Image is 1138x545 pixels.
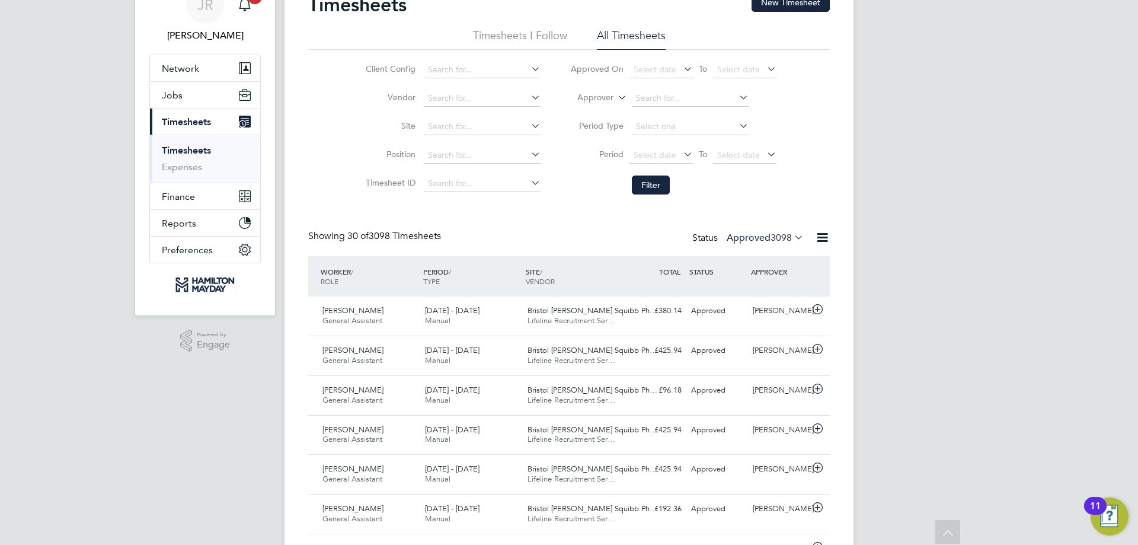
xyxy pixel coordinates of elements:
span: Manual [425,315,450,326]
input: Search for... [632,90,749,107]
span: Lifeline Recruitment Ser… [528,434,615,444]
span: General Assistant [322,315,382,326]
button: Jobs [150,82,260,108]
span: Select date [717,149,760,160]
div: £425.94 [625,420,686,440]
span: Select date [634,64,676,75]
span: Lifeline Recruitment Ser… [528,395,615,405]
input: Search for... [424,90,541,107]
span: 30 of [347,230,369,242]
label: Period Type [570,120,624,131]
span: TOTAL [659,267,680,276]
a: Powered byEngage [180,330,231,352]
input: Select one [632,119,749,135]
span: [DATE] - [DATE] [425,503,480,514]
span: 3098 Timesheets [347,230,441,242]
div: [PERSON_NAME] [748,381,810,400]
span: [DATE] - [DATE] [425,345,480,355]
span: General Assistant [322,434,382,444]
span: Jordan Richardson [149,28,261,43]
span: General Assistant [322,474,382,484]
img: hamiltonmayday-logo-retina.png [174,275,236,294]
div: Approved [686,381,748,400]
div: STATUS [686,261,748,282]
div: Status [692,230,806,247]
span: [PERSON_NAME] [322,425,383,435]
div: £425.94 [625,341,686,361]
div: £380.14 [625,301,686,321]
button: Finance [150,183,260,209]
button: Timesheets [150,109,260,135]
span: Finance [162,191,195,202]
div: Showing [308,230,443,243]
span: Bristol [PERSON_NAME] Squibb Ph… [528,345,657,355]
div: [PERSON_NAME] [748,499,810,519]
span: [DATE] - [DATE] [425,464,480,474]
span: TYPE [423,276,440,286]
span: General Assistant [322,355,382,365]
div: £425.94 [625,460,686,479]
span: Manual [425,355,450,365]
label: Vendor [362,92,415,103]
span: Bristol [PERSON_NAME] Squibb Ph… [528,385,657,395]
div: [PERSON_NAME] [748,420,810,440]
input: Search for... [424,119,541,135]
span: Select date [717,64,760,75]
div: £96.18 [625,381,686,400]
div: [PERSON_NAME] [748,460,810,479]
span: [PERSON_NAME] [322,464,383,474]
div: Approved [686,499,748,519]
input: Search for... [424,176,541,192]
div: APPROVER [748,261,810,282]
span: Bristol [PERSON_NAME] Squibb Ph… [528,305,657,315]
label: Timesheet ID [362,177,415,188]
span: Network [162,63,199,74]
span: Bristol [PERSON_NAME] Squibb Ph… [528,464,657,474]
span: Bristol [PERSON_NAME] Squibb Ph… [528,425,657,435]
input: Search for... [424,62,541,78]
a: Expenses [162,161,202,173]
span: Lifeline Recruitment Ser… [528,474,615,484]
span: [PERSON_NAME] [322,503,383,514]
span: General Assistant [322,395,382,405]
div: [PERSON_NAME] [748,341,810,361]
span: Timesheets [162,116,211,128]
label: Client Config [362,63,415,74]
div: Approved [686,341,748,361]
span: General Assistant [322,514,382,524]
label: Approver [560,92,613,104]
span: Select date [634,149,676,160]
span: / [351,267,353,276]
li: All Timesheets [597,28,666,50]
div: Approved [686,420,748,440]
label: Period [570,149,624,160]
label: Site [362,120,415,131]
span: Lifeline Recruitment Ser… [528,514,615,524]
div: [PERSON_NAME] [748,301,810,321]
span: Powered by [197,330,230,340]
span: / [449,267,451,276]
label: Approved On [570,63,624,74]
li: Timesheets I Follow [473,28,567,50]
div: WORKER [318,261,420,292]
span: Bristol [PERSON_NAME] Squibb Ph… [528,503,657,514]
span: Engage [197,340,230,350]
a: Timesheets [162,145,211,156]
span: Lifeline Recruitment Ser… [528,355,615,365]
span: [PERSON_NAME] [322,305,383,315]
span: Lifeline Recruitment Ser… [528,315,615,326]
button: Reports [150,210,260,236]
span: Jobs [162,90,183,101]
span: 3098 [771,232,792,244]
span: Manual [425,395,450,405]
span: To [695,61,711,77]
button: Preferences [150,237,260,263]
span: [DATE] - [DATE] [425,305,480,315]
label: Approved [727,232,804,244]
button: Network [150,55,260,81]
label: Position [362,149,415,160]
div: PERIOD [420,261,523,292]
span: ROLE [321,276,338,286]
div: 11 [1090,506,1101,521]
div: £192.36 [625,499,686,519]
